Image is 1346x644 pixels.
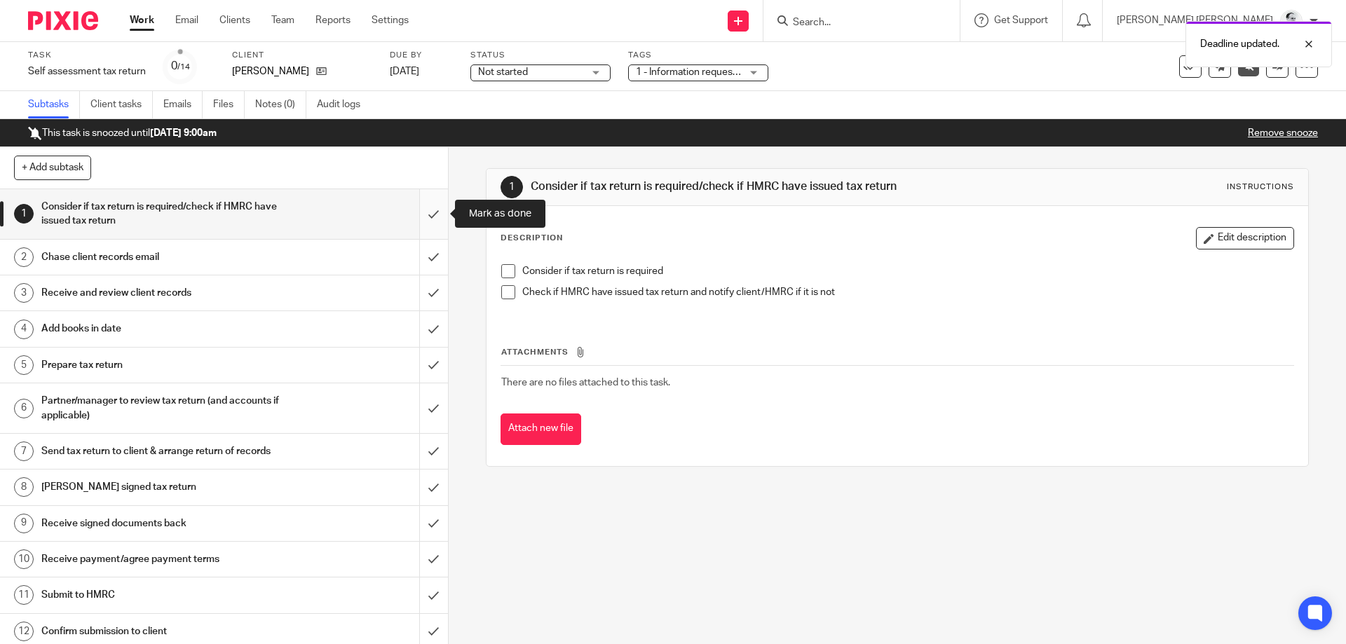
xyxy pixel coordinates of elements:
[478,67,528,77] span: Not started
[130,13,154,27] a: Work
[150,128,217,138] b: [DATE] 9:00am
[501,413,581,445] button: Attach new file
[14,355,34,375] div: 5
[14,585,34,605] div: 11
[175,13,198,27] a: Email
[232,64,309,78] p: [PERSON_NAME]
[41,549,284,570] h1: Receive payment/agree payment terms
[372,13,409,27] a: Settings
[636,67,747,77] span: 1 - Information requested
[1248,128,1318,138] a: Remove snooze
[14,399,34,418] div: 6
[501,233,563,244] p: Description
[14,283,34,303] div: 3
[177,63,190,71] small: /14
[14,441,34,461] div: 7
[28,11,98,30] img: Pixie
[163,91,203,118] a: Emails
[41,355,284,376] h1: Prepare tax return
[14,549,34,569] div: 10
[41,477,284,498] h1: [PERSON_NAME] signed tax return
[41,513,284,534] h1: Receive signed documents back
[28,126,217,140] p: This task is snoozed until
[90,91,153,118] a: Client tasks
[470,50,611,61] label: Status
[1196,227,1294,249] button: Edit description
[390,50,453,61] label: Due by
[271,13,294,27] a: Team
[41,247,284,268] h1: Chase client records email
[41,390,284,426] h1: Partner/manager to review tax return (and accounts if applicable)
[14,247,34,267] div: 2
[531,179,927,194] h1: Consider if tax return is required/check if HMRC have issued tax return
[41,318,284,339] h1: Add books in date
[171,58,190,74] div: 0
[14,156,91,179] button: + Add subtask
[14,514,34,533] div: 9
[390,67,419,76] span: [DATE]
[41,441,284,462] h1: Send tax return to client & arrange return of records
[1280,10,1303,32] img: Mass_2025.jpg
[1200,37,1279,51] p: Deadline updated.
[255,91,306,118] a: Notes (0)
[213,91,245,118] a: Files
[28,91,80,118] a: Subtasks
[232,50,372,61] label: Client
[219,13,250,27] a: Clients
[28,64,146,78] div: Self assessment tax return
[14,320,34,339] div: 4
[14,477,34,497] div: 8
[501,348,569,356] span: Attachments
[315,13,351,27] a: Reports
[628,50,768,61] label: Tags
[317,91,371,118] a: Audit logs
[41,584,284,605] h1: Submit to HMRC
[14,204,34,224] div: 1
[28,50,146,61] label: Task
[1227,181,1294,193] div: Instructions
[501,176,523,198] div: 1
[522,285,1293,299] p: Check if HMRC have issued tax return and notify client/HMRC if it is not
[41,196,284,232] h1: Consider if tax return is required/check if HMRC have issued tax return
[522,264,1293,278] p: Consider if tax return is required
[41,282,284,303] h1: Receive and review client records
[501,378,670,388] span: There are no files attached to this task.
[14,622,34,641] div: 12
[41,621,284,642] h1: Confirm submission to client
